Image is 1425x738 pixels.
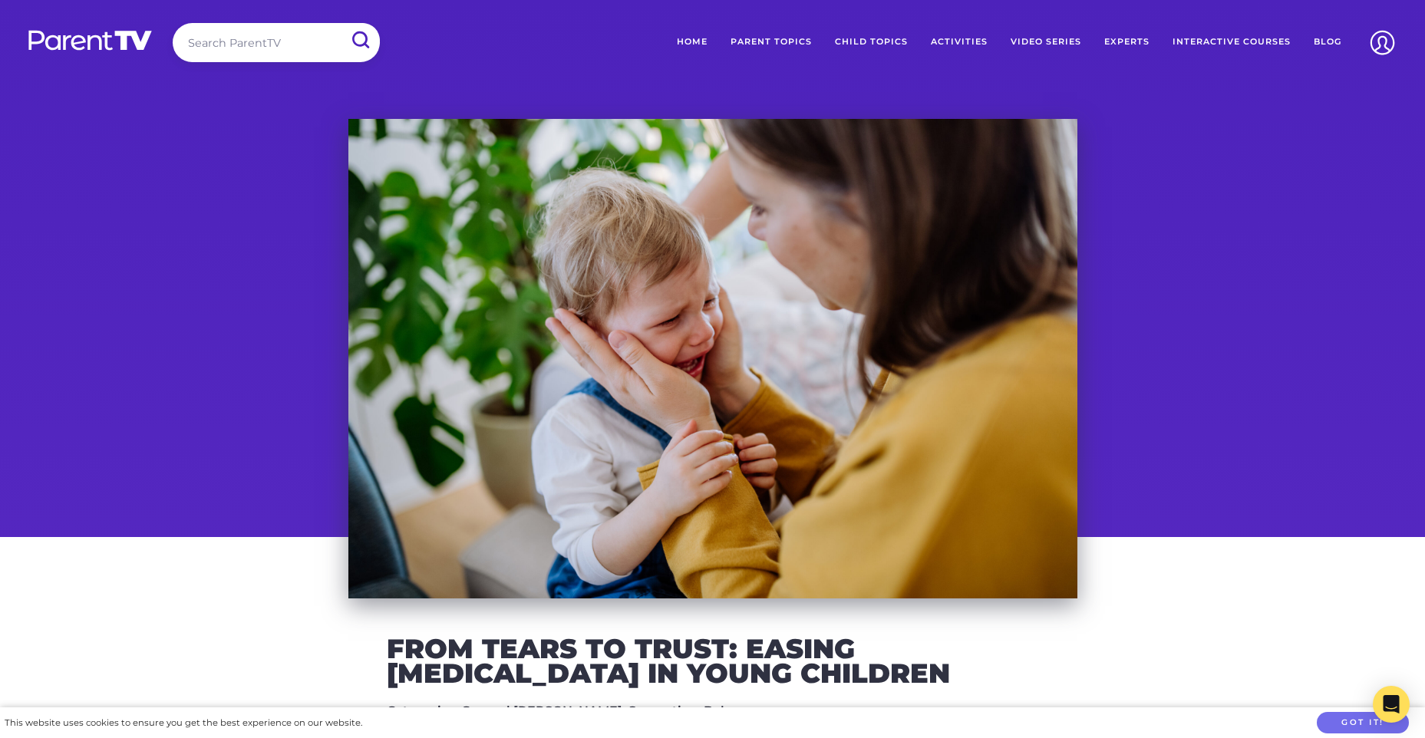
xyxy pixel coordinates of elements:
a: Video Series [999,23,1093,61]
h5: Categories: General [PERSON_NAME], Separation, Baby [387,703,1039,718]
h2: From Tears to Trust: Easing [MEDICAL_DATA] in Young Children [387,637,1039,685]
a: Experts [1093,23,1161,61]
button: Got it! [1317,712,1409,734]
a: Interactive Courses [1161,23,1302,61]
a: Child Topics [823,23,919,61]
a: Activities [919,23,999,61]
img: parenttv-logo-white.4c85aaf.svg [27,29,153,51]
img: Account [1363,23,1402,62]
a: Parent Topics [719,23,823,61]
a: Home [665,23,719,61]
div: This website uses cookies to ensure you get the best experience on our website. [5,715,362,731]
a: Blog [1302,23,1353,61]
div: Open Intercom Messenger [1373,686,1410,723]
input: Submit [340,23,380,58]
input: Search ParentTV [173,23,380,62]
